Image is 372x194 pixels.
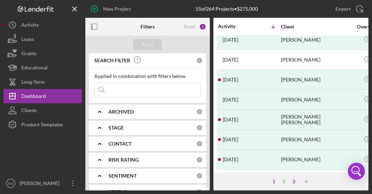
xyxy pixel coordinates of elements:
[21,103,37,119] div: Clients
[281,90,352,109] div: [PERSON_NAME]
[108,109,134,115] b: ARCHIVED
[223,77,238,83] time: 2024-12-18 04:01
[21,117,63,133] div: Product Templates
[348,163,365,180] div: Open Intercom Messenger
[108,141,132,147] b: CONTACT
[281,130,352,149] div: [PERSON_NAME]
[269,179,279,184] div: 1
[223,37,238,43] time: 2024-12-24 02:45
[4,103,82,117] button: Clients
[281,70,352,89] div: [PERSON_NAME]
[196,109,203,115] div: 0
[196,141,203,147] div: 0
[21,18,39,34] div: Activity
[4,117,82,132] button: Product Templates
[108,173,137,179] b: SENTIMENT
[140,24,155,30] b: Filters
[218,23,249,29] div: Activity
[196,125,203,131] div: 0
[4,176,82,190] button: KM[PERSON_NAME]
[8,182,13,185] text: KM
[328,2,368,16] button: Export
[196,57,203,64] div: 0
[141,39,154,50] div: Apply
[18,176,64,192] div: [PERSON_NAME]
[281,110,352,129] div: [PERSON_NAME] [PERSON_NAME]
[133,39,162,50] button: Apply
[108,125,124,131] b: STAGE
[4,32,82,46] button: Loans
[94,73,201,79] div: Applied in combination with filters below
[223,57,238,63] time: 2024-12-23 01:20
[196,157,203,163] div: 0
[289,179,299,184] div: 3
[335,2,351,16] div: Export
[279,179,289,184] div: 2
[196,6,258,12] div: 55 of 264 Projects • $275,000
[4,61,82,75] button: Educational
[281,24,352,30] div: Client
[4,18,82,32] button: Activity
[21,61,48,77] div: Educational
[108,157,139,163] b: RISK RATING
[21,89,46,105] div: Dashboard
[223,157,238,162] time: 2024-12-12 21:36
[21,32,34,48] div: Loans
[223,137,238,142] time: 2024-12-12 23:40
[184,24,196,30] div: Reset
[103,2,131,16] div: New Project
[281,50,352,69] div: [PERSON_NAME]
[196,173,203,179] div: 0
[4,75,82,89] button: Long-Term
[21,46,36,62] div: Grants
[223,117,238,122] time: 2024-12-13 21:15
[4,89,82,103] button: Dashboard
[199,23,206,30] div: 1
[281,30,352,49] div: [PERSON_NAME]
[281,150,352,169] div: [PERSON_NAME]
[4,46,82,61] button: Grants
[223,97,238,103] time: 2024-12-17 22:22
[21,75,45,91] div: Long-Term
[94,58,130,63] b: SEARCH FILTER
[85,2,138,16] button: New Project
